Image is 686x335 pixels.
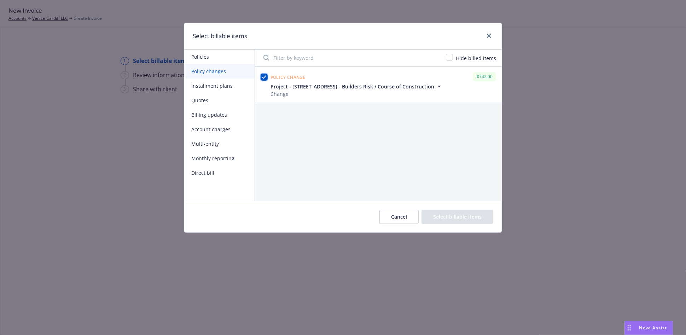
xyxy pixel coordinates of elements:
span: Nova Assist [639,325,667,331]
button: Billing updates [184,108,255,122]
h1: Select billable items [193,31,247,41]
input: Filter by keyword [259,51,442,65]
div: Drag to move [625,321,634,335]
button: Monthly reporting [184,151,255,166]
a: close [485,31,493,40]
span: Project - [STREET_ADDRESS] - Builders Risk / Course of Construction [271,83,434,90]
span: Change [271,90,443,98]
button: Project - [STREET_ADDRESS] - Builders Risk / Course of Construction [271,83,443,90]
div: $742.00 [473,72,496,81]
button: Installment plans [184,79,255,93]
button: Cancel [379,210,419,224]
span: Policy change [271,74,306,80]
button: Nova Assist [624,321,673,335]
button: Policy changes [184,64,255,79]
button: Quotes [184,93,255,108]
span: Hide billed items [456,55,496,62]
button: Direct bill [184,166,255,180]
button: Policies [184,50,255,64]
button: Account charges [184,122,255,137]
button: Multi-entity [184,137,255,151]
